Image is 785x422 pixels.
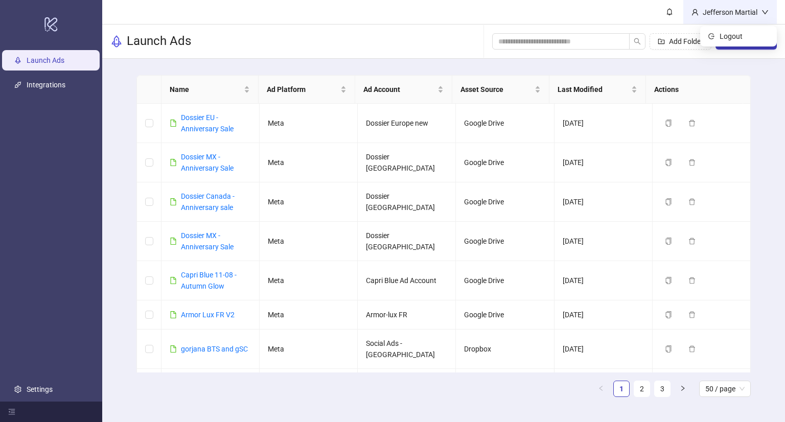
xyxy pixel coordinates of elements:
[358,222,456,261] td: Dossier [GEOGRAPHIC_DATA]
[456,222,554,261] td: Google Drive
[260,182,358,222] td: Meta
[665,120,672,127] span: copy
[358,104,456,143] td: Dossier Europe new
[634,38,641,45] span: search
[634,381,650,396] a: 2
[614,381,629,396] a: 1
[358,330,456,369] td: Social Ads - [GEOGRAPHIC_DATA]
[456,300,554,330] td: Google Drive
[688,120,696,127] span: delete
[665,198,672,205] span: copy
[665,311,672,318] span: copy
[666,8,673,15] span: bell
[555,222,653,261] td: [DATE]
[688,159,696,166] span: delete
[170,159,177,166] span: file
[181,231,234,251] a: Dossier MX - Anniversary Sale
[665,277,672,284] span: copy
[688,238,696,245] span: delete
[558,84,630,95] span: Last Modified
[456,182,554,222] td: Google Drive
[555,104,653,143] td: [DATE]
[555,300,653,330] td: [DATE]
[170,198,177,205] span: file
[688,345,696,353] span: delete
[27,81,65,89] a: Integrations
[260,143,358,182] td: Meta
[355,76,452,104] th: Ad Account
[110,35,123,48] span: rocket
[688,198,696,205] span: delete
[170,120,177,127] span: file
[593,381,609,397] button: left
[456,143,554,182] td: Google Drive
[456,104,554,143] td: Google Drive
[181,113,234,133] a: Dossier EU - Anniversary Sale
[658,38,665,45] span: folder-add
[358,261,456,300] td: Capri Blue Ad Account
[452,76,549,104] th: Asset Source
[688,277,696,284] span: delete
[181,192,235,212] a: Dossier Canada - Anniversary sale
[170,238,177,245] span: file
[655,381,670,396] a: 3
[363,84,435,95] span: Ad Account
[680,385,686,391] span: right
[259,76,356,104] th: Ad Platform
[650,33,711,50] button: Add Folder
[456,369,554,408] td: Google Drive
[675,381,691,397] li: Next Page
[646,76,743,104] th: Actions
[555,261,653,300] td: [DATE]
[665,159,672,166] span: copy
[170,84,242,95] span: Name
[170,345,177,353] span: file
[260,261,358,300] td: Meta
[705,381,745,396] span: 50 / page
[555,330,653,369] td: [DATE]
[260,369,358,408] td: Meta
[460,84,533,95] span: Asset Source
[358,300,456,330] td: Armor-lux FR
[654,381,671,397] li: 3
[456,261,554,300] td: Google Drive
[549,76,647,104] th: Last Modified
[260,330,358,369] td: Meta
[555,369,653,408] td: [DATE]
[358,143,456,182] td: Dossier [GEOGRAPHIC_DATA]
[181,271,237,290] a: Capri Blue 11-08 - Autumn Glow
[181,345,248,353] a: gorjana BTS and gSC
[181,311,235,319] a: Armor Lux FR V2
[720,31,769,42] span: Logout
[598,385,604,391] span: left
[358,182,456,222] td: Dossier [GEOGRAPHIC_DATA]
[27,56,64,64] a: Launch Ads
[260,222,358,261] td: Meta
[688,311,696,318] span: delete
[161,76,259,104] th: Name
[669,37,703,45] span: Add Folder
[267,84,339,95] span: Ad Platform
[691,9,699,16] span: user
[708,33,715,39] span: logout
[699,7,761,18] div: Jefferson Martial
[675,381,691,397] button: right
[613,381,630,397] li: 1
[8,408,15,415] span: menu-fold
[699,381,751,397] div: Page Size
[555,143,653,182] td: [DATE]
[170,311,177,318] span: file
[260,104,358,143] td: Meta
[555,182,653,222] td: [DATE]
[665,238,672,245] span: copy
[260,300,358,330] td: Meta
[593,381,609,397] li: Previous Page
[761,9,769,16] span: down
[358,369,456,408] td: Thymes
[127,33,191,50] h3: Launch Ads
[456,330,554,369] td: Dropbox
[27,385,53,393] a: Settings
[170,277,177,284] span: file
[665,345,672,353] span: copy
